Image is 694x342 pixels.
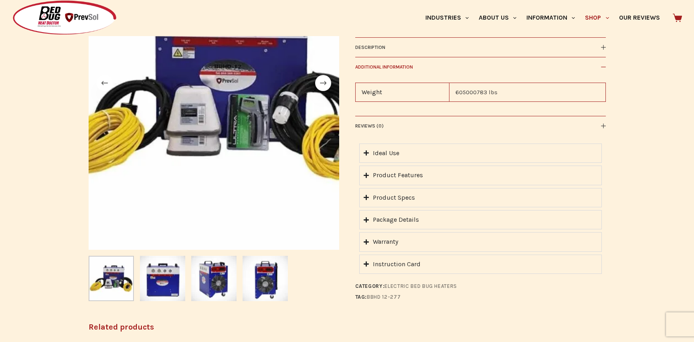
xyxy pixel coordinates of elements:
div: Package Details [373,215,419,225]
picture: BBHD-12-277 Heater Front from Bed Bug Heat Doctor [140,256,185,301]
div: Instruction Card [373,259,421,269]
span: Slide 1 [89,256,134,301]
button: Description [355,37,606,57]
span: Slide 2 [140,256,185,301]
button: Additional information [355,57,606,77]
td: 605000783 lbs [449,83,605,102]
summary: Instruction Card [359,255,602,274]
picture: BBHD-12-277 Heater Package from Bed Bug Heat Doctor [89,256,134,301]
span: Slide 3 [191,256,237,301]
summary: Package Details [359,210,602,229]
img: BBHD12-265/277 Bed Bug Heater for treatments in hotels and motels [243,256,288,301]
th: Weight [355,83,449,102]
div: Product Specs [373,192,415,203]
span: Slide 4 [243,256,288,301]
summary: Warranty [359,233,602,252]
summary: Product Features [359,166,602,185]
a: Electric Bed Bug Heaters [384,283,457,289]
a: BBHD 12-277 [367,294,401,300]
span: Tag: [355,293,606,301]
img: the best bed bug heaters for hotels? Our BBHD-12-265/267 [140,256,185,301]
div: Product Features [373,170,423,181]
picture: BBHD-12-277 Heater Angled from Bed Bug Heat Doctor [191,256,237,301]
table: Product Details [355,83,606,102]
div: Ideal Use [373,148,399,158]
img: BBHD12-265/277 Bed Bug Heater for treatments in hotels and motels [191,256,237,301]
div: Accordion. Open links with Enter or Space, close with Escape, and navigate with Arrow Keys [359,144,602,274]
summary: Product Specs [359,188,602,207]
button: Reviews (0) [355,116,606,136]
span: Category: [355,282,606,290]
img: Bed Bug Heat Doctor PrevSol Bed Bug Heat Treatment Equipment · Free Shipping · Treats up to 450 s... [89,256,134,301]
summary: Ideal Use [359,144,602,163]
h2: Related products [89,321,606,333]
picture: BBHD-12-277 Heater Side from Bed Bug Heat Doctor [243,256,288,301]
button: Open LiveChat chat widget [6,3,30,27]
div: Warranty [373,237,398,247]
